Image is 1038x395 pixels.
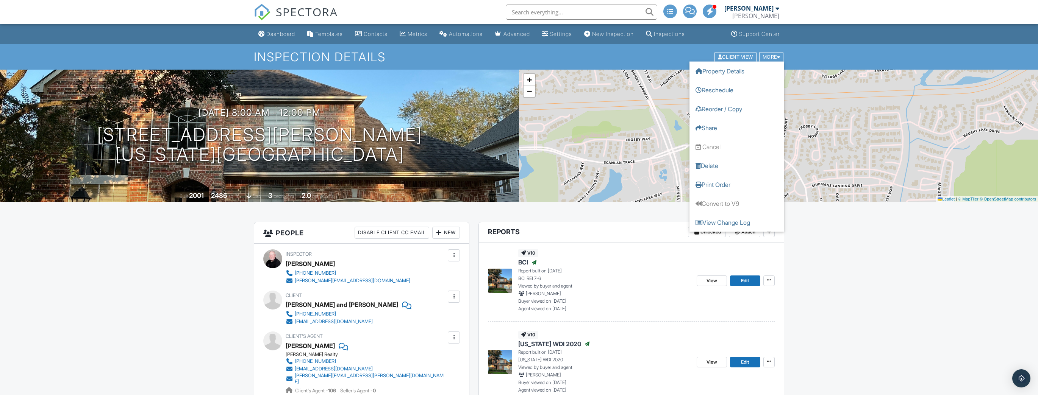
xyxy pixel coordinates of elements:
div: Billy Cook [732,12,779,20]
span: Inspector [286,251,312,257]
a: Reschedule [689,80,784,99]
strong: 0 [373,388,376,393]
span: sq. ft. [228,193,239,199]
a: Client View [714,54,758,59]
span: | [956,197,957,201]
span: + [527,75,532,84]
div: Automations [449,31,483,37]
a: Property Details [689,61,784,80]
a: Advanced [492,27,533,41]
div: New Inspection [592,31,634,37]
div: Disable Client CC Email [355,227,429,239]
div: [EMAIL_ADDRESS][DOMAIN_NAME] [295,319,373,325]
a: SPECTORA [254,10,338,26]
div: Inspections [654,31,685,37]
span: slab [253,193,261,199]
div: Advanced [503,31,530,37]
span: bathrooms [312,193,334,199]
img: The Best Home Inspection Software - Spectora [254,4,270,20]
div: [PERSON_NAME] Realty [286,351,452,358]
a: Print Order [689,175,784,194]
a: New Inspection [581,27,637,41]
div: [PHONE_NUMBER] [295,270,336,276]
span: − [527,86,532,96]
div: Dashboard [266,31,295,37]
div: [PERSON_NAME] [724,5,774,12]
a: Convert to V9 [689,194,784,213]
a: [PHONE_NUMBER] [286,358,446,365]
div: [PHONE_NUMBER] [295,311,336,317]
div: 3 [268,191,272,199]
a: View Change Log [689,213,784,232]
div: Metrics [408,31,427,37]
h3: People [254,222,469,244]
a: [PHONE_NUMBER] [286,310,405,318]
a: Inspections [643,27,688,41]
a: Zoom in [524,74,535,86]
a: Delete [689,156,784,175]
span: Client's Agent [286,333,323,339]
div: [PERSON_NAME] and [PERSON_NAME] [286,299,398,310]
h1: Inspection Details [254,50,784,64]
a: Leaflet [938,197,955,201]
a: Zoom out [524,86,535,97]
a: [PERSON_NAME][EMAIL_ADDRESS][PERSON_NAME][DOMAIN_NAME] [286,373,446,385]
a: © OpenStreetMap contributors [980,197,1036,201]
div: [EMAIL_ADDRESS][DOMAIN_NAME] [295,366,373,372]
div: [PHONE_NUMBER] [295,358,336,364]
h1: [STREET_ADDRESS][PERSON_NAME] [US_STATE][GEOGRAPHIC_DATA] [97,125,422,165]
span: Seller's Agent - [340,388,376,393]
span: Client's Agent - [295,388,337,393]
input: Search everything... [506,5,657,20]
div: New [432,227,460,239]
a: Support Center [728,27,783,41]
a: © MapTiler [958,197,979,201]
a: Settings [539,27,575,41]
div: 2486 [211,191,227,199]
div: Open Intercom Messenger [1012,369,1030,387]
a: Automations (Advanced) [436,27,486,41]
div: Templates [315,31,343,37]
div: Client View [714,52,757,62]
div: More [759,52,784,62]
h3: [DATE] 8:00 am - 12:00 pm [199,107,320,118]
div: Cancel [702,142,721,151]
span: Built [180,193,188,199]
a: [EMAIL_ADDRESS][DOMAIN_NAME] [286,318,405,325]
a: [EMAIL_ADDRESS][DOMAIN_NAME] [286,365,446,373]
strong: 106 [328,388,336,393]
div: Settings [550,31,572,37]
div: 2001 [189,191,204,199]
span: Client [286,292,302,298]
a: [PERSON_NAME] [286,340,335,351]
span: SPECTORA [276,4,338,20]
a: Templates [304,27,346,41]
a: Reorder / Copy [689,99,784,118]
div: [PERSON_NAME][EMAIL_ADDRESS][PERSON_NAME][DOMAIN_NAME] [295,373,446,385]
a: Contacts [352,27,391,41]
a: [PERSON_NAME][EMAIL_ADDRESS][DOMAIN_NAME] [286,277,410,285]
span: bedrooms [274,193,294,199]
div: Support Center [739,31,780,37]
a: [PHONE_NUMBER] [286,269,410,277]
div: [PERSON_NAME][EMAIL_ADDRESS][DOMAIN_NAME] [295,278,410,284]
a: Dashboard [255,27,298,41]
a: Share [689,118,784,137]
div: Contacts [364,31,388,37]
a: Metrics [397,27,430,41]
div: 2.0 [302,191,311,199]
div: [PERSON_NAME] [286,258,335,269]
